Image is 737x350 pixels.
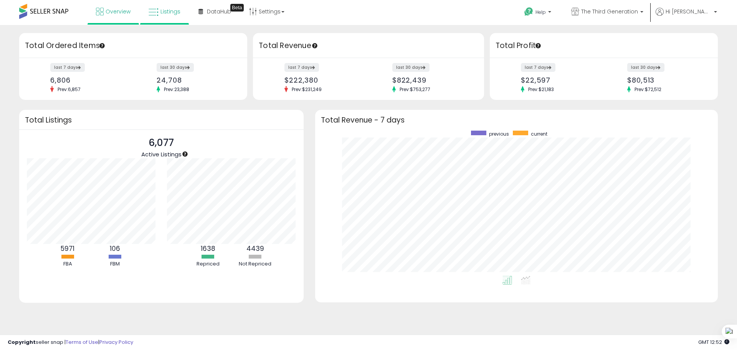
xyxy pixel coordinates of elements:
[232,260,278,268] div: Not Repriced
[66,338,98,346] a: Terms of Use
[8,338,36,346] strong: Copyright
[259,40,478,51] h3: Total Revenue
[521,63,555,72] label: last 7 days
[25,40,241,51] h3: Total Ordered Items
[99,42,106,49] div: Tooltip anchor
[54,86,84,93] span: Prev: 6,857
[627,63,664,72] label: last 30 days
[518,1,559,25] a: Help
[141,150,182,158] span: Active Listings
[284,63,319,72] label: last 7 days
[656,8,717,25] a: Hi [PERSON_NAME]
[230,4,244,12] div: Tooltip anchor
[160,8,180,15] span: Listings
[392,63,430,72] label: last 30 days
[288,86,326,93] span: Prev: $231,249
[521,76,598,84] div: $22,597
[25,117,298,123] h3: Total Listings
[392,76,471,84] div: $822,439
[157,63,194,72] label: last 30 days
[284,76,363,84] div: $222,380
[50,63,85,72] label: last 7 days
[321,117,712,123] h3: Total Revenue - 7 days
[396,86,434,93] span: Prev: $753,277
[61,244,74,253] b: 5971
[524,7,534,17] i: Get Help
[631,86,665,93] span: Prev: $72,512
[50,76,127,84] div: 6,806
[698,338,729,346] span: 2025-08-11 12:52 GMT
[157,76,234,84] div: 24,708
[627,76,704,84] div: $80,513
[489,131,509,137] span: previous
[141,136,182,150] p: 6,077
[581,8,638,15] span: The Third Generation
[531,131,547,137] span: current
[110,244,120,253] b: 106
[99,338,133,346] a: Privacy Policy
[160,86,193,93] span: Prev: 23,388
[207,8,231,15] span: DataHub
[535,42,542,49] div: Tooltip anchor
[246,244,264,253] b: 4439
[106,8,131,15] span: Overview
[201,244,215,253] b: 1638
[666,8,712,15] span: Hi [PERSON_NAME]
[496,40,712,51] h3: Total Profit
[535,9,546,15] span: Help
[311,42,318,49] div: Tooltip anchor
[524,86,558,93] span: Prev: $21,183
[182,151,188,158] div: Tooltip anchor
[45,260,91,268] div: FBA
[92,260,138,268] div: FBM
[185,260,231,268] div: Repriced
[8,339,133,346] div: seller snap | |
